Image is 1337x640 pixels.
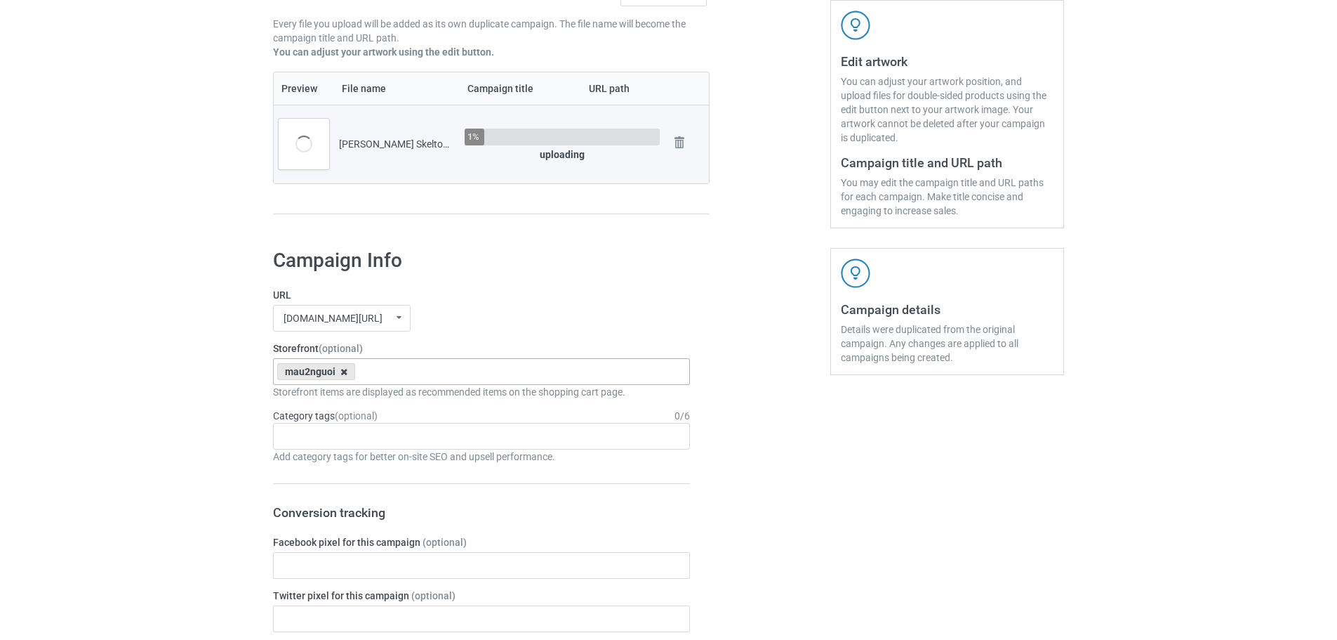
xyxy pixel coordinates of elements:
[284,313,383,323] div: [DOMAIN_NAME][URL]
[467,132,479,141] div: 1%
[334,72,460,105] th: File name
[273,288,690,302] label: URL
[460,72,581,105] th: Campaign title
[273,504,690,521] h3: Conversion tracking
[335,410,378,422] span: (optional)
[277,363,355,380] div: mau2nguoi
[465,148,660,162] div: uploading
[273,589,690,603] label: Twitter pixel for this campaign
[841,74,1053,145] div: You can adjust your artwork position, and upload files for double-sided products using the edit b...
[581,72,665,105] th: URL path
[274,72,334,105] th: Preview
[411,590,455,601] span: (optional)
[841,322,1053,365] div: Details were duplicated from the original campaign. Any changes are applied to all campaigns bein...
[423,537,467,548] span: (optional)
[841,155,1053,171] h3: Campaign title and URL path
[841,53,1053,70] h3: Edit artwork
[319,343,363,354] span: (optional)
[841,301,1053,318] h3: Campaign details
[841,176,1053,218] div: You may edit the campaign title and URL paths for each campaign. Make title concise and engaging ...
[339,137,455,151] div: [PERSON_NAME] Skelton36.png
[841,11,870,40] img: svg+xml;base64,PD94bWwgdmVyc2lvbj0iMS4wIiBlbmNvZGluZz0iVVRGLTgiPz4KPHN2ZyB3aWR0aD0iNDJweCIgaGVpZ2...
[273,409,378,423] label: Category tags
[670,133,689,152] img: svg+xml;base64,PD94bWwgdmVyc2lvbj0iMS4wIiBlbmNvZGluZz0iVVRGLTgiPz4KPHN2ZyB3aWR0aD0iMjhweCIgaGVpZ2...
[273,17,710,45] p: Every file you upload will be added as its own duplicate campaign. The file name will become the ...
[674,409,690,423] div: 0 / 6
[273,385,690,399] div: Storefront items are displayed as recommended items on the shopping cart page.
[841,259,870,288] img: svg+xml;base64,PD94bWwgdmVyc2lvbj0iMS4wIiBlbmNvZGluZz0iVVRGLTgiPz4KPHN2ZyB3aWR0aD0iNDJweCIgaGVpZ2...
[273,248,690,273] h1: Campaign Info
[273,450,690,464] div: Add category tags for better on-site SEO and upsell performance.
[273,341,690,355] label: Storefront
[273,535,690,549] label: Facebook pixel for this campaign
[273,46,494,58] b: You can adjust your artwork using the edit button.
